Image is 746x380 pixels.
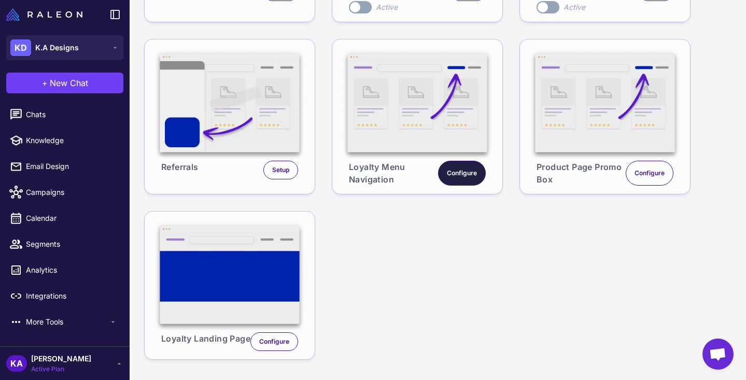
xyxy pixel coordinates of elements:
[26,213,117,224] span: Calendar
[537,161,626,186] span: Product Page Promo Box
[4,130,125,151] a: Knowledge
[376,2,398,13] div: Active
[564,2,585,13] div: Active
[528,48,682,160] img: Product Page Promo Box
[31,364,91,374] span: Active Plan
[6,73,123,93] button: +New Chat
[35,42,79,53] span: K.A Designs
[6,8,82,21] img: Raleon Logo
[4,207,125,229] a: Calendar
[10,39,31,56] div: KD
[42,77,48,89] span: +
[259,337,289,346] span: Configure
[26,161,117,172] span: Email Design
[153,48,306,160] img: Referrals
[26,187,117,198] span: Campaigns
[4,259,125,281] a: Analytics
[26,290,117,302] span: Integrations
[4,181,125,203] a: Campaigns
[6,35,123,60] button: KDK.A Designs
[635,168,665,178] span: Configure
[341,48,494,160] img: Loyalty Menu Navigation
[4,285,125,307] a: Integrations
[447,168,477,178] span: Configure
[26,316,109,328] span: More Tools
[31,353,91,364] span: [PERSON_NAME]
[50,77,88,89] span: New Chat
[349,161,438,186] span: Loyalty Menu Navigation
[6,8,87,21] a: Raleon Logo
[4,156,125,177] a: Email Design
[26,135,117,146] span: Knowledge
[4,104,125,125] a: Chats
[4,233,125,255] a: Segments
[26,109,117,120] span: Chats
[6,355,27,372] div: KA
[702,339,734,370] div: Open chat
[161,332,250,351] span: Loyalty Landing Page
[153,220,306,332] img: Loyalty Landing Page
[161,161,199,179] span: Referrals
[272,165,289,175] span: Setup
[26,264,117,276] span: Analytics
[26,238,117,250] span: Segments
